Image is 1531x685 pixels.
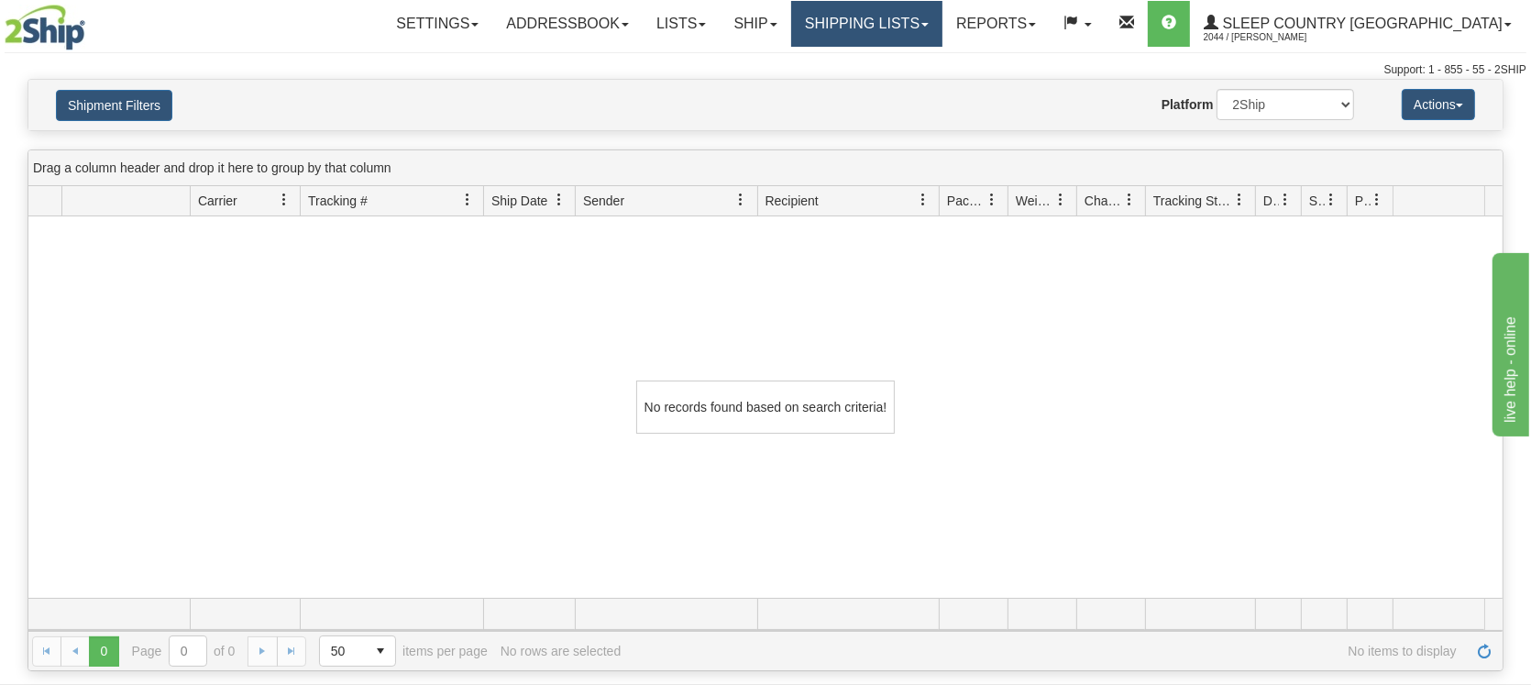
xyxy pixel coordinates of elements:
[331,642,355,660] span: 50
[5,5,85,50] img: logo2044.jpg
[1263,192,1279,210] span: Delivery Status
[382,1,492,47] a: Settings
[491,192,547,210] span: Ship Date
[308,192,368,210] span: Tracking #
[908,184,939,215] a: Recipient filter column settings
[1114,184,1145,215] a: Charge filter column settings
[5,62,1526,78] div: Support: 1 - 855 - 55 - 2SHIP
[14,11,170,33] div: live help - online
[643,1,720,47] a: Lists
[1218,16,1503,31] span: Sleep Country [GEOGRAPHIC_DATA]
[501,644,622,658] div: No rows are selected
[198,192,237,210] span: Carrier
[1016,192,1054,210] span: Weight
[269,184,300,215] a: Carrier filter column settings
[1361,184,1393,215] a: Pickup Status filter column settings
[132,635,236,667] span: Page of 0
[89,636,118,666] span: Page 0
[1470,636,1499,666] a: Refresh
[366,636,395,666] span: select
[1309,192,1325,210] span: Shipment Issues
[791,1,942,47] a: Shipping lists
[1402,89,1475,120] button: Actions
[1162,95,1214,114] label: Platform
[1355,192,1371,210] span: Pickup Status
[28,150,1503,186] div: grid grouping header
[1190,1,1525,47] a: Sleep Country [GEOGRAPHIC_DATA] 2044 / [PERSON_NAME]
[633,644,1457,658] span: No items to display
[583,192,624,210] span: Sender
[1085,192,1123,210] span: Charge
[720,1,790,47] a: Ship
[1224,184,1255,215] a: Tracking Status filter column settings
[947,192,986,210] span: Packages
[942,1,1050,47] a: Reports
[1153,192,1233,210] span: Tracking Status
[319,635,488,667] span: items per page
[492,1,643,47] a: Addressbook
[1489,249,1529,436] iframe: chat widget
[1204,28,1341,47] span: 2044 / [PERSON_NAME]
[319,635,396,667] span: Page sizes drop down
[765,192,819,210] span: Recipient
[452,184,483,215] a: Tracking # filter column settings
[726,184,757,215] a: Sender filter column settings
[1270,184,1301,215] a: Delivery Status filter column settings
[544,184,575,215] a: Ship Date filter column settings
[636,381,895,434] div: No records found based on search criteria!
[1045,184,1076,215] a: Weight filter column settings
[976,184,1008,215] a: Packages filter column settings
[1316,184,1347,215] a: Shipment Issues filter column settings
[56,90,172,121] button: Shipment Filters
